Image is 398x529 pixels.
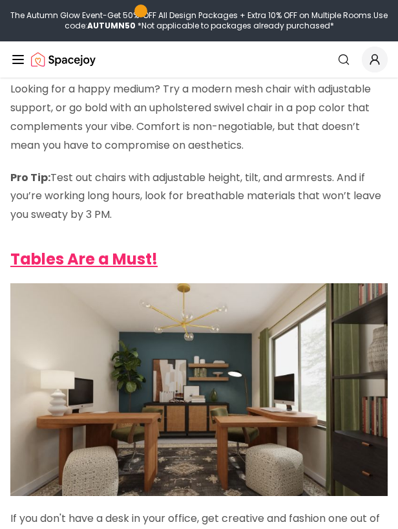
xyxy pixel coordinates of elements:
[87,20,136,31] b: AUTUMN50
[10,80,388,155] p: Looking for a happy medium? Try a modern mesh chair with adjustable support, or go bold with an u...
[31,47,96,72] a: Spacejoy
[136,20,334,31] span: *Not applicable to packages already purchased*
[5,10,393,31] div: The Autumn Glow Event-Get 50% OFF All Design Packages + Extra 10% OFF on Multiple Rooms.
[10,170,50,185] strong: Pro Tip:
[10,41,388,78] nav: Global
[10,169,388,224] p: Test out chairs with adjustable height, tilt, and armrests. And if you’re working long hours, loo...
[10,248,158,270] a: Tables Are a Must!
[10,283,388,496] img: Home Office Design By Spacejoy
[65,10,388,31] span: Use code:
[31,47,96,72] img: Spacejoy Logo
